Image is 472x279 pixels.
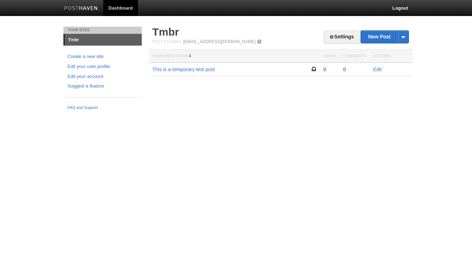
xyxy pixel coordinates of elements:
a: Suggest a feature [68,83,138,90]
a: Tmbr [152,26,179,38]
th: Comments [339,50,369,63]
a: Edit your user profile [68,63,138,70]
div: 0 [323,66,336,73]
a: New Post [361,31,408,43]
span: Post by Email [152,40,182,44]
th: Views [320,50,339,63]
span: 4 [189,53,191,58]
a: This is a temporary test post [152,67,215,72]
a: Edit your account [68,73,138,80]
th: Actions [370,50,413,63]
img: Posthaven-bar [64,6,98,11]
a: Edit [373,67,382,72]
a: Settings [324,31,359,44]
a: [EMAIL_ADDRESS][DOMAIN_NAME] [183,39,255,44]
li: Your Sites [63,27,142,34]
div: 0 [343,66,366,73]
th: Homepage Views [149,50,320,63]
a: Tmbr [65,34,142,46]
a: FAQ and Support [68,105,138,111]
a: Create a new site [68,53,138,60]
